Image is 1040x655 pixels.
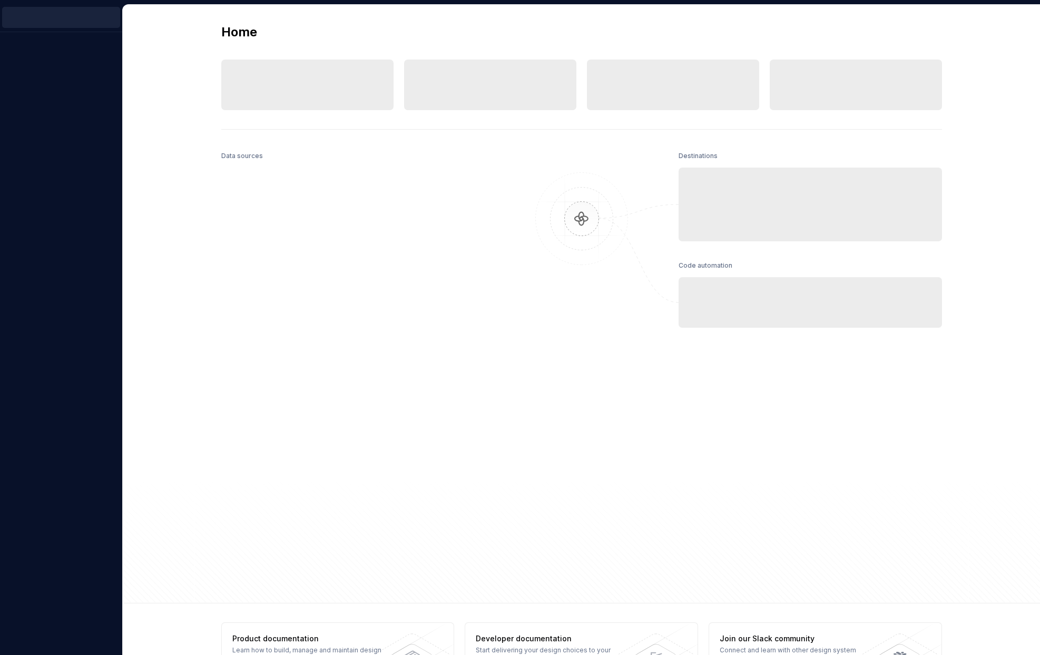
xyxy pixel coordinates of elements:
[679,258,732,273] div: Code automation
[221,24,257,41] h2: Home
[476,633,629,644] div: Developer documentation
[221,149,263,163] div: Data sources
[720,633,873,644] div: Join our Slack community
[232,633,386,644] div: Product documentation
[679,149,718,163] div: Destinations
